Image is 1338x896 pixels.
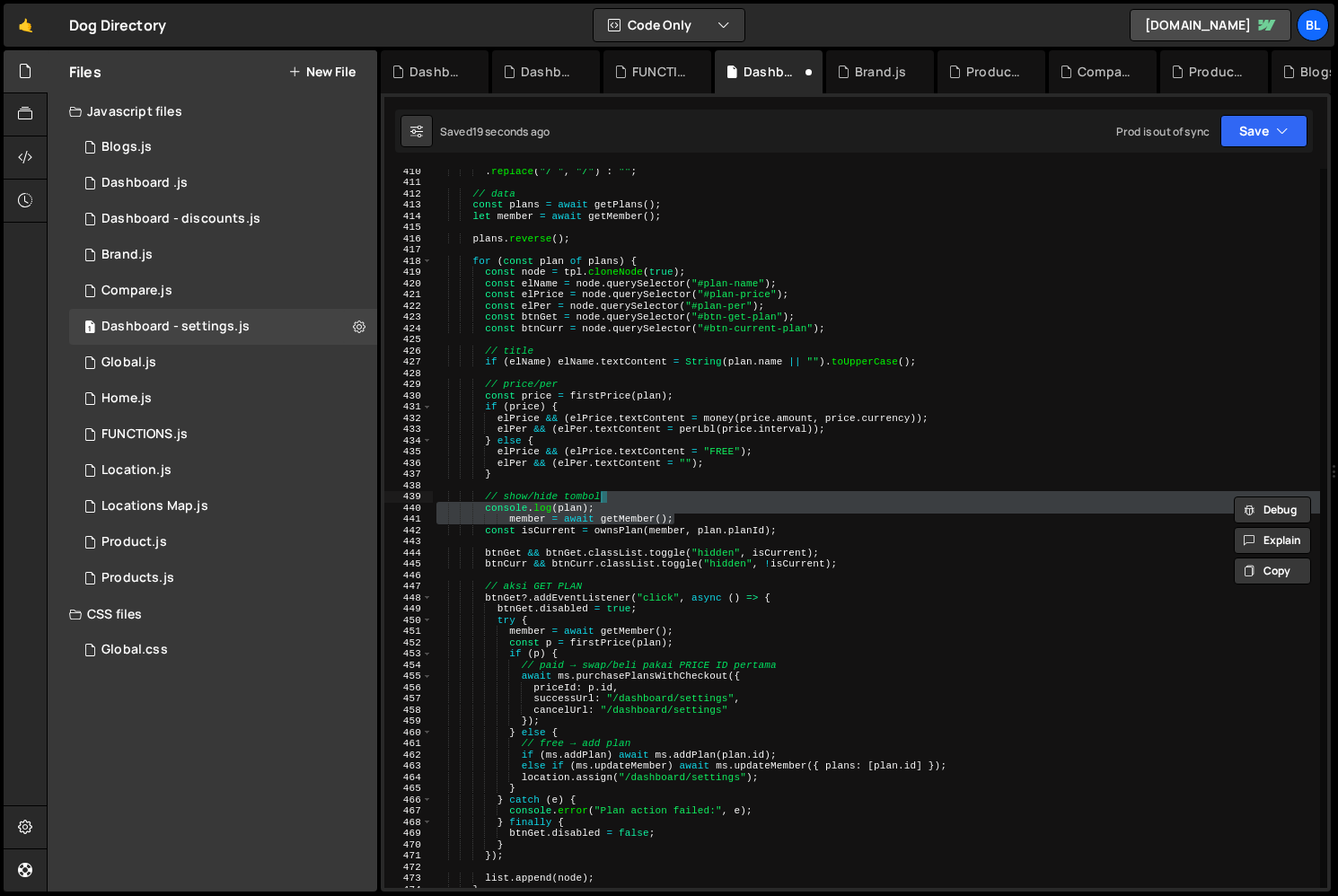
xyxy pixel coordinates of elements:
[1234,496,1311,523] button: Debug
[384,199,433,211] div: 413
[472,124,550,139] div: 19 seconds ago
[409,63,467,81] div: Dashboard - discounts.js
[101,319,250,335] div: Dashboard - settings.js
[384,738,433,750] div: 461
[69,560,377,596] div: 16220/44324.js
[69,488,377,524] div: 16220/43680.js
[69,237,377,273] div: 16220/44394.js
[384,334,433,346] div: 425
[384,593,433,604] div: 448
[632,63,690,81] div: FUNCTIONS.js
[384,828,433,839] div: 469
[1297,9,1329,41] a: Bl
[384,458,433,470] div: 436
[384,244,433,256] div: 417
[384,278,433,290] div: 420
[384,401,433,413] div: 431
[384,615,433,627] div: 450
[384,760,433,772] div: 463
[101,175,188,191] div: Dashboard .js
[384,514,433,525] div: 441
[384,211,433,223] div: 414
[384,233,433,245] div: 416
[384,783,433,795] div: 465
[69,345,377,381] div: 16220/43681.js
[521,63,578,81] div: Dashboard .js
[69,62,101,82] h2: Files
[101,426,188,443] div: FUNCTIONS.js
[384,177,433,189] div: 411
[1116,124,1210,139] div: Prod is out of sync
[69,417,377,452] div: 16220/44477.js
[69,201,377,237] div: 16220/46573.js
[384,413,433,425] div: 432
[384,503,433,514] div: 440
[384,469,433,480] div: 437
[384,682,433,694] div: 456
[384,671,433,682] div: 455
[384,222,433,233] div: 415
[384,525,433,537] div: 442
[69,524,377,560] div: 16220/44393.js
[384,660,433,672] div: 454
[384,166,433,178] div: 410
[1189,63,1246,81] div: Products.js
[384,750,433,761] div: 462
[744,63,801,81] div: Dashboard - settings.js
[384,424,433,435] div: 433
[384,626,433,637] div: 451
[384,850,433,862] div: 471
[384,267,433,278] div: 419
[440,124,550,139] div: Saved
[101,211,260,227] div: Dashboard - discounts.js
[384,570,433,582] div: 446
[384,548,433,559] div: 444
[384,379,433,391] div: 429
[384,256,433,268] div: 418
[69,381,377,417] div: 16220/44319.js
[384,772,433,784] div: 464
[384,391,433,402] div: 430
[384,446,433,458] div: 435
[69,14,166,36] div: Dog Directory
[69,129,377,165] div: 16220/44321.js
[384,637,433,649] div: 452
[384,795,433,806] div: 466
[384,301,433,312] div: 422
[384,693,433,705] div: 457
[101,498,208,514] div: Locations Map.js
[384,705,433,716] div: 458
[48,596,377,632] div: CSS files
[4,4,48,47] a: 🤙
[384,346,433,357] div: 426
[101,283,172,299] div: Compare.js
[69,165,377,201] div: 16220/46559.js
[384,873,433,884] div: 473
[384,716,433,727] div: 459
[384,491,433,503] div: 439
[384,289,433,301] div: 421
[384,648,433,660] div: 453
[1234,558,1311,584] button: Copy
[384,368,433,380] div: 428
[101,462,172,479] div: Location.js
[84,321,95,336] span: 1
[69,309,377,345] div: 16220/44476.js
[101,570,174,586] div: Products.js
[855,63,906,81] div: Brand.js
[384,817,433,829] div: 468
[384,480,433,492] div: 438
[384,884,433,896] div: 474
[101,247,153,263] div: Brand.js
[384,862,433,874] div: 472
[101,534,167,550] div: Product.js
[1234,527,1311,554] button: Explain
[384,603,433,615] div: 449
[101,355,156,371] div: Global.js
[101,642,168,658] div: Global.css
[48,93,377,129] div: Javascript files
[288,65,356,79] button: New File
[69,273,377,309] div: 16220/44328.js
[594,9,744,41] button: Code Only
